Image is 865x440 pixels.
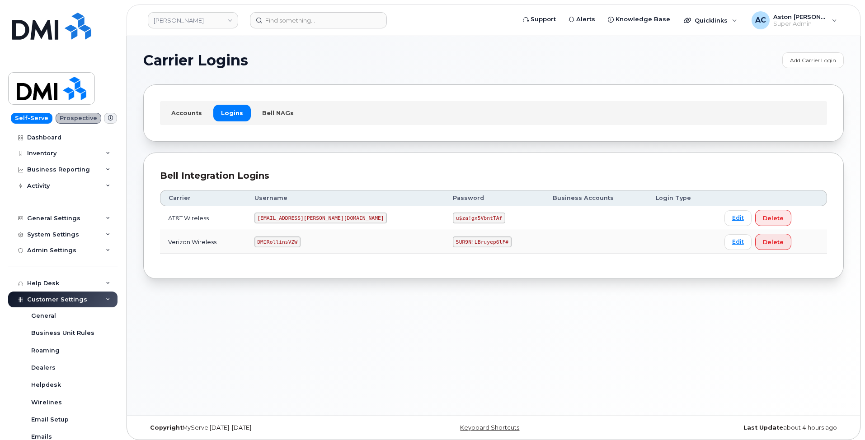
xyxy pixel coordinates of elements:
[648,190,716,206] th: Login Type
[763,214,784,222] span: Delete
[460,424,519,431] a: Keyboard Shortcuts
[143,54,248,67] span: Carrier Logins
[453,213,505,223] code: u$za!gx5VbntTAf
[254,105,301,121] a: Bell NAGs
[724,234,752,250] a: Edit
[160,206,246,230] td: AT&T Wireless
[164,105,210,121] a: Accounts
[143,424,377,431] div: MyServe [DATE]–[DATE]
[246,190,445,206] th: Username
[545,190,648,206] th: Business Accounts
[610,424,844,431] div: about 4 hours ago
[160,230,246,254] td: Verizon Wireless
[254,213,387,223] code: [EMAIL_ADDRESS][PERSON_NAME][DOMAIN_NAME]
[755,210,791,226] button: Delete
[763,238,784,246] span: Delete
[445,190,545,206] th: Password
[743,424,783,431] strong: Last Update
[755,234,791,250] button: Delete
[213,105,251,121] a: Logins
[724,210,752,226] a: Edit
[782,52,844,68] a: Add Carrier Login
[160,169,827,182] div: Bell Integration Logins
[254,236,301,247] code: DMIRollinsVZW
[150,424,183,431] strong: Copyright
[160,190,246,206] th: Carrier
[453,236,512,247] code: 5UR9N!LBruyep6lF#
